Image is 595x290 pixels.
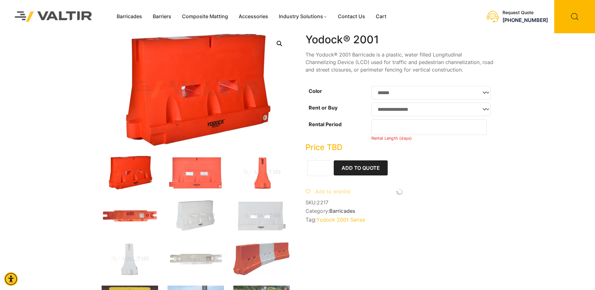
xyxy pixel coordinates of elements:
input: Product quantity [307,160,332,176]
th: Rental Period [305,118,371,142]
img: A white plastic barrier with a smooth surface, featuring cutouts and a logo, designed for safety ... [167,199,224,233]
div: Accessibility Menu [4,272,18,286]
a: Barricades [111,12,147,21]
span: 2217 [317,199,328,206]
img: A white plastic component with cutouts and a label, likely used in machinery or equipment. [167,242,224,276]
a: Barriers [147,12,177,21]
a: Yodock 2001 Series [316,217,365,223]
a: Cart [370,12,392,21]
img: Valtir Rentals [7,3,100,30]
a: Composite Matting [177,12,233,21]
img: A segmented traffic barrier with orange and white sections, designed for road safety and traffic ... [233,242,290,275]
a: Open this option [274,38,285,49]
label: Color [309,88,322,94]
a: Contact Us [332,12,370,21]
a: Barricades [329,208,355,214]
input: Number [371,119,487,135]
span: SKU: [305,200,494,206]
img: A white plastic docking station with two rectangular openings and a logo at the bottom. [233,199,290,233]
label: Rent or Buy [309,105,337,111]
small: Rental Length (days) [371,136,412,141]
bdi: Price TBD [305,142,343,152]
div: Request Quote [502,10,548,15]
span: Category: [305,208,494,214]
img: A bright orange traffic cone with a wide base and a narrow top, designed for road safety and traf... [233,156,290,190]
img: An orange plastic barrier with openings on both ends, designed for traffic control or safety purp... [102,199,158,233]
img: An orange traffic barrier with two rectangular openings and a logo at the bottom. [167,156,224,190]
a: call (888) 496-3625 [502,17,548,23]
p: The Yodock® 2001 Barricade is a plastic, water filled Longitudinal Channelizing Device (LCD) used... [305,51,494,73]
h1: Yodock® 2001 [305,33,494,46]
a: Industry Solutions [274,12,333,21]
img: A white plastic component with a tapered design, likely used as a part or accessory in machinery ... [102,242,158,276]
button: Add to Quote [334,160,388,175]
a: Accessories [233,12,274,21]
span: Tag: [305,217,494,223]
img: 2001_Org_3Q-1.jpg [102,156,158,190]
